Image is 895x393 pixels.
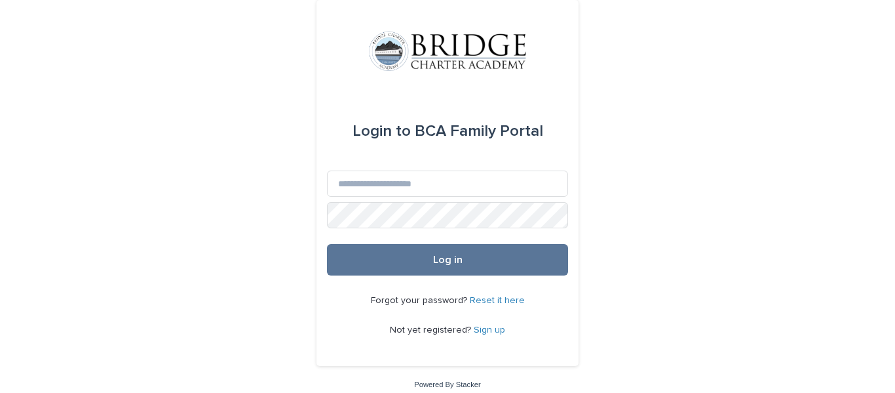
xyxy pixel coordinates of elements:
a: Reset it here [470,296,525,305]
a: Powered By Stacker [414,381,480,388]
span: Login to [352,123,411,139]
button: Log in [327,244,568,276]
span: Log in [433,255,463,265]
img: V1C1m3IdTEidaUdm9Hs0 [369,31,526,71]
span: Forgot your password? [371,296,470,305]
div: BCA Family Portal [352,113,543,150]
span: Not yet registered? [390,325,474,335]
a: Sign up [474,325,505,335]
